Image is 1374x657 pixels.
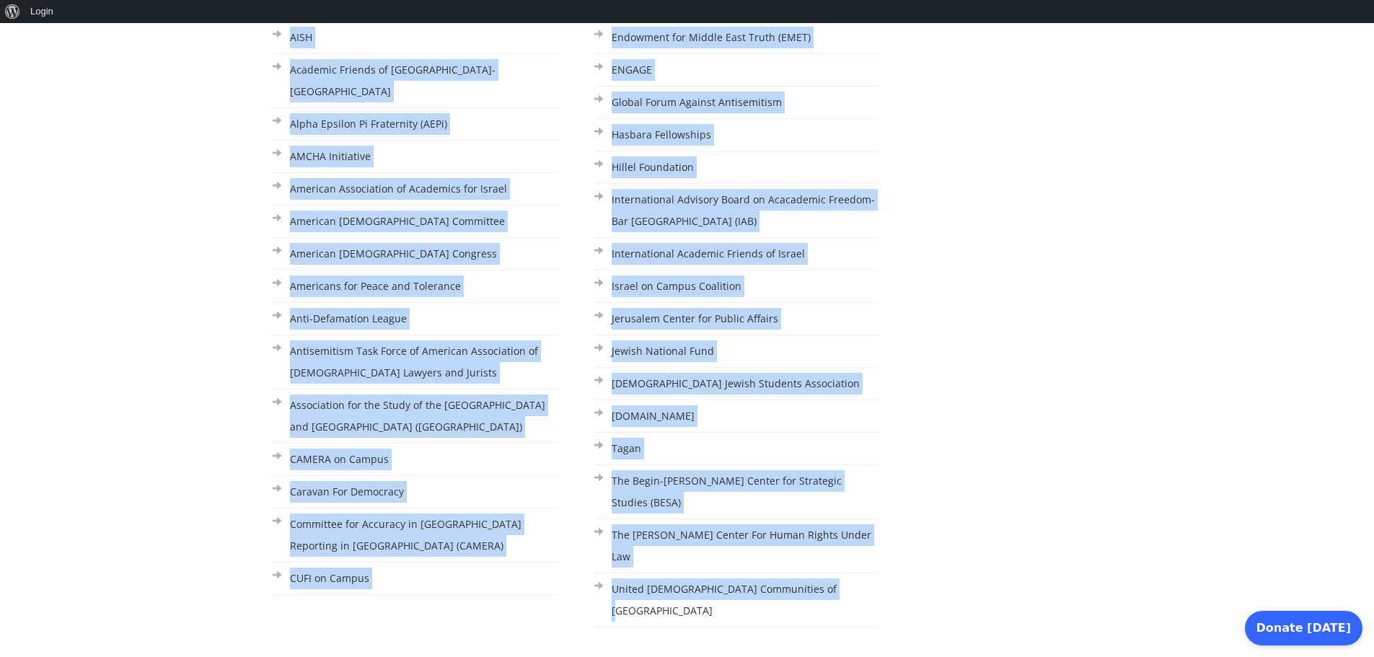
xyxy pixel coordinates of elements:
li: Hillel Foundation [594,151,880,184]
li: Anti-Defamation League [273,303,558,335]
li: ENGAGE [594,54,880,87]
li: Endowment for Middle East Truth (EMET) [594,22,880,54]
li: Caravan For Democracy [273,476,558,508]
li: Israel on Campus Coalition [594,270,880,303]
li: International Academic Friends of Israel [594,238,880,270]
li: CAMERA on Campus [273,444,558,476]
li: [DEMOGRAPHIC_DATA] Jewish Students Association [594,368,880,400]
li: Antisemitism Task Force of American Association of [DEMOGRAPHIC_DATA] Lawyers and Jurists [273,335,558,389]
li: American [DEMOGRAPHIC_DATA] Committee [273,206,558,238]
li: Jerusalem Center for Public Affairs [594,303,880,335]
li: AMCHA Initiative [273,141,558,173]
li: Hasbara Fellowships [594,119,880,151]
li: American Association of Academics for Israel [273,173,558,206]
li: Global Forum Against Antisemitism [594,87,880,119]
li: Committee for Accuracy in [GEOGRAPHIC_DATA] Reporting in [GEOGRAPHIC_DATA] (CAMERA) [273,508,558,563]
li: Academic Friends of [GEOGRAPHIC_DATA]-[GEOGRAPHIC_DATA] [273,54,558,108]
li: The [PERSON_NAME] Center For Human Rights Under Law [594,519,880,573]
li: Alpha Epsilon Pi Fraternity (AEPi) [273,108,558,141]
li: Jewish National Fund [594,335,880,368]
li: AISH [273,22,558,54]
li: Americans for Peace and Tolerance [273,270,558,303]
li: The Begin-[PERSON_NAME] Center for Strategic Studies (BESA) [594,465,880,519]
li: [DOMAIN_NAME] [594,400,880,433]
li: Association for the Study of the [GEOGRAPHIC_DATA] and [GEOGRAPHIC_DATA] ([GEOGRAPHIC_DATA]) [273,389,558,444]
li: CUFI on Campus [273,563,558,595]
li: Tagan [594,433,880,465]
li: American [DEMOGRAPHIC_DATA] Congress [273,238,558,270]
li: International Advisory Board on Acacademic Freedom-Bar [GEOGRAPHIC_DATA] (IAB) [594,184,880,238]
li: United [DEMOGRAPHIC_DATA] Communities of [GEOGRAPHIC_DATA] [594,573,880,627]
